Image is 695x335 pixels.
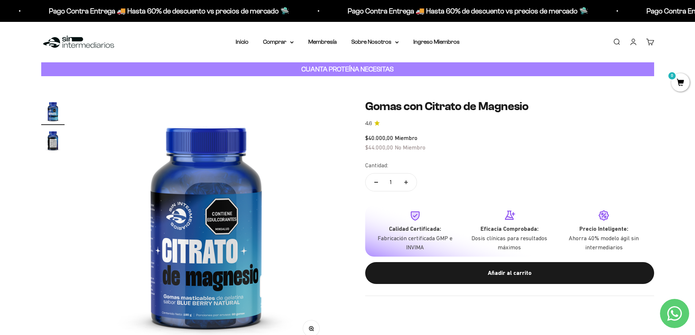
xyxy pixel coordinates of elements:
[374,234,457,252] p: Fabricación certificada GMP e INVIMA
[480,225,538,232] strong: Eficacia Comprobada:
[468,234,551,252] p: Dosis clínicas para resultados máximos
[41,100,65,123] img: Gomas con Citrato de Magnesio
[389,225,441,232] strong: Calidad Certificada:
[46,5,286,17] p: Pago Contra Entrega 🚚 Hasta 60% de descuento vs precios de mercado 🛸
[671,79,690,87] a: 0
[41,100,65,125] button: Ir al artículo 1
[668,71,676,80] mark: 0
[263,37,294,47] summary: Comprar
[308,39,337,45] a: Membresía
[395,174,417,191] button: Aumentar cantidad
[563,234,645,252] p: Ahorra 40% modelo ágil sin intermediarios
[579,225,628,232] strong: Precio Inteligente:
[365,161,388,170] label: Cantidad:
[380,268,640,278] div: Añadir al carrito
[366,174,387,191] button: Reducir cantidad
[395,144,425,151] span: No Miembro
[301,65,394,73] strong: CUANTA PROTEÍNA NECESITAS
[365,120,372,128] span: 4.6
[413,39,460,45] a: Ingreso Miembros
[365,100,654,113] h1: Gomas con Citrato de Magnesio
[236,39,248,45] a: Inicio
[41,129,65,154] button: Ir al artículo 2
[365,144,393,151] span: $44.000,00
[345,5,585,17] p: Pago Contra Entrega 🚚 Hasta 60% de descuento vs precios de mercado 🛸
[365,135,393,141] span: $40.000,00
[351,37,399,47] summary: Sobre Nosotros
[41,129,65,152] img: Gomas con Citrato de Magnesio
[365,262,654,284] button: Añadir al carrito
[395,135,417,141] span: Miembro
[365,120,654,128] a: 4.64.6 de 5.0 estrellas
